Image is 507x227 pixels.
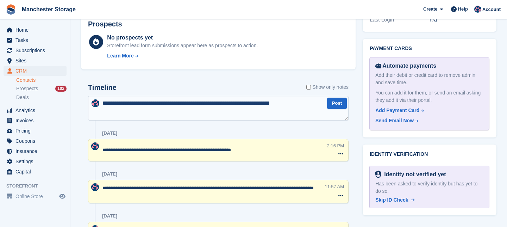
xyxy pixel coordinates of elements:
[19,4,79,15] a: Manchester Storage
[55,86,67,92] div: 102
[15,66,58,76] span: CRM
[107,52,258,60] a: Learn More
[4,116,67,125] a: menu
[375,196,415,204] a: Skip ID Check
[15,146,58,156] span: Insurance
[375,171,381,178] img: Identity Verification Ready
[15,167,58,177] span: Capital
[16,77,67,84] a: Contacts
[4,45,67,55] a: menu
[370,46,489,51] h2: Payment cards
[423,6,437,13] span: Create
[15,191,58,201] span: Online Store
[375,197,408,203] span: Skip ID Check
[4,66,67,76] a: menu
[102,171,117,177] div: [DATE]
[375,107,481,114] a: Add Payment Card
[6,183,70,190] span: Storefront
[4,56,67,66] a: menu
[88,84,117,92] h2: Timeline
[15,25,58,35] span: Home
[4,105,67,115] a: menu
[15,45,58,55] span: Subscriptions
[4,136,67,146] a: menu
[306,84,349,91] label: Show only notes
[15,56,58,66] span: Sites
[430,16,489,24] div: n/a
[107,52,133,60] div: Learn More
[16,85,67,92] a: Prospects 102
[375,72,483,86] div: Add their debit or credit card to remove admin and save time.
[107,42,258,49] div: Storefront lead form submissions appear here as prospects to action.
[88,20,122,28] h2: Prospects
[370,16,430,24] div: Last Login
[4,35,67,45] a: menu
[325,183,344,190] div: 11:57 AM
[370,152,489,157] h2: Identity verification
[375,117,414,124] div: Send Email Now
[15,136,58,146] span: Coupons
[327,142,344,149] div: 2:16 PM
[375,89,483,104] div: You can add it for them, or send an email asking they add it via their portal.
[381,170,446,179] div: Identity not verified yet
[6,4,16,15] img: stora-icon-8386f47178a22dfd0bd8f6a31ec36ba5ce8667c1dd55bd0f319d3a0aa187defe.svg
[16,94,67,101] a: Deals
[15,105,58,115] span: Analytics
[107,33,258,42] div: No prospects yet
[16,85,38,92] span: Prospects
[4,157,67,166] a: menu
[458,6,468,13] span: Help
[15,126,58,136] span: Pricing
[102,130,117,136] div: [DATE]
[4,191,67,201] a: menu
[58,192,67,201] a: Preview store
[4,126,67,136] a: menu
[15,116,58,125] span: Invoices
[15,35,58,45] span: Tasks
[102,213,117,219] div: [DATE]
[4,25,67,35] a: menu
[16,94,29,101] span: Deals
[375,62,483,70] div: Automate payments
[375,180,483,195] div: Has been asked to verify identity but has yet to do so.
[375,107,419,114] div: Add Payment Card
[4,167,67,177] a: menu
[4,146,67,156] a: menu
[306,84,311,91] input: Show only notes
[482,6,501,13] span: Account
[327,98,347,109] button: Post
[15,157,58,166] span: Settings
